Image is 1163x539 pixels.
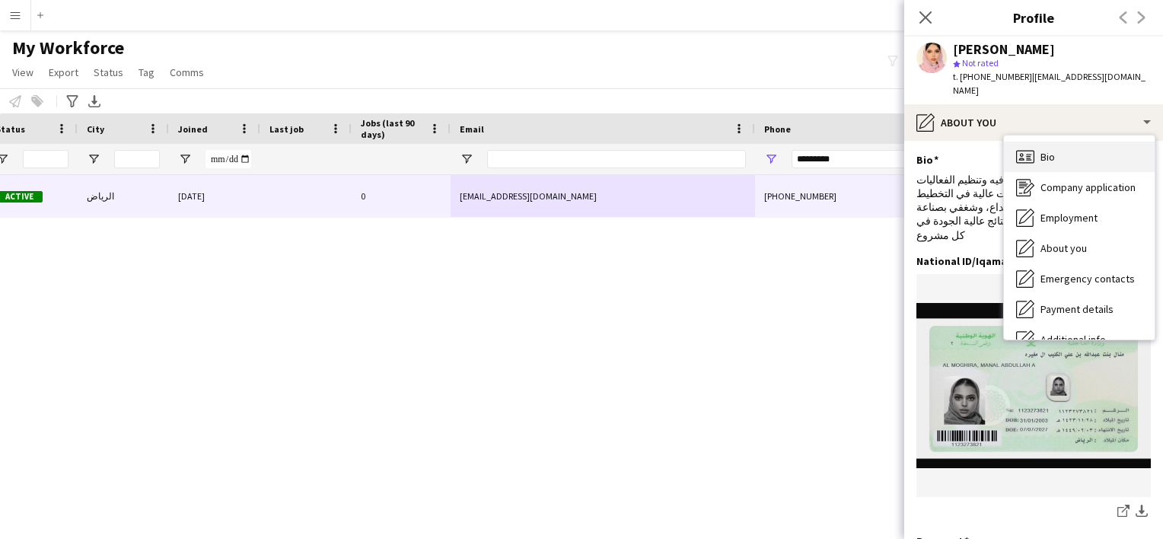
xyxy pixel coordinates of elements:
[1040,211,1098,225] span: Employment
[953,71,1032,82] span: t. [PHONE_NUMBER]
[1004,263,1155,294] div: Emergency contacts
[1004,203,1155,233] div: Employment
[43,62,84,82] a: Export
[1040,150,1055,164] span: Bio
[12,65,33,79] span: View
[916,303,1151,468] img: IMG_0798.jpeg
[460,123,484,135] span: Email
[23,150,69,168] input: Status Filter Input
[85,92,104,110] app-action-btn: Export XLSX
[1040,302,1114,316] span: Payment details
[1004,172,1155,203] div: Company application
[87,123,104,135] span: City
[1040,333,1106,346] span: Additional info
[178,123,208,135] span: Joined
[487,150,746,168] input: Email Filter Input
[352,175,451,217] div: 0
[1004,233,1155,263] div: About you
[460,152,473,166] button: Open Filter Menu
[63,92,81,110] app-action-btn: Advanced filters
[269,123,304,135] span: Last job
[164,62,210,82] a: Comms
[6,62,40,82] a: View
[94,65,123,79] span: Status
[792,150,941,168] input: Phone Filter Input
[916,173,1151,242] div: لدي خبرة واسعة في مجال الترفيه وتنظيم الفعاليات منذ عام 2019. أمتلك مهارات عالية في التخطيط والتن...
[904,8,1163,27] h3: Profile
[114,150,160,168] input: City Filter Input
[132,62,161,82] a: Tag
[178,152,192,166] button: Open Filter Menu
[755,175,950,217] div: [PHONE_NUMBER]
[1004,142,1155,172] div: Bio
[1040,180,1136,194] span: Company application
[1040,272,1135,285] span: Emergency contacts
[904,104,1163,141] div: About you
[916,153,938,167] h3: Bio
[169,175,260,217] div: [DATE]
[206,150,251,168] input: Joined Filter Input
[764,152,778,166] button: Open Filter Menu
[962,57,999,69] span: Not rated
[88,62,129,82] a: Status
[953,43,1055,56] div: [PERSON_NAME]
[1004,324,1155,355] div: Additional info
[170,65,204,79] span: Comms
[12,37,124,59] span: My Workforce
[764,123,791,135] span: Phone
[1004,294,1155,324] div: Payment details
[361,117,423,140] span: Jobs (last 90 days)
[953,71,1145,96] span: | [EMAIL_ADDRESS][DOMAIN_NAME]
[87,152,100,166] button: Open Filter Menu
[451,175,755,217] div: [EMAIL_ADDRESS][DOMAIN_NAME]
[78,175,169,217] div: الرياض
[49,65,78,79] span: Export
[916,254,1012,268] h3: National ID/Iqama
[139,65,155,79] span: Tag
[1040,241,1087,255] span: About you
